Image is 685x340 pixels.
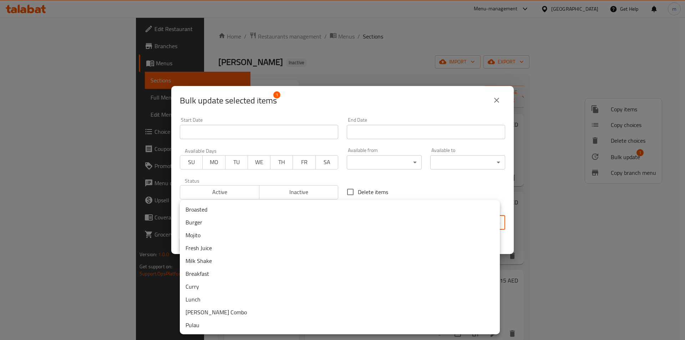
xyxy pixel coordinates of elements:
li: Curry [180,280,500,293]
li: Milk Shake [180,254,500,267]
li: Mojito [180,229,500,242]
li: Pulau [180,319,500,331]
li: Breakfast [180,267,500,280]
li: Fresh Juice [180,242,500,254]
li: Lunch [180,293,500,306]
li: [PERSON_NAME] Combo [180,306,500,319]
li: Broasted [180,203,500,216]
li: Burger [180,216,500,229]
